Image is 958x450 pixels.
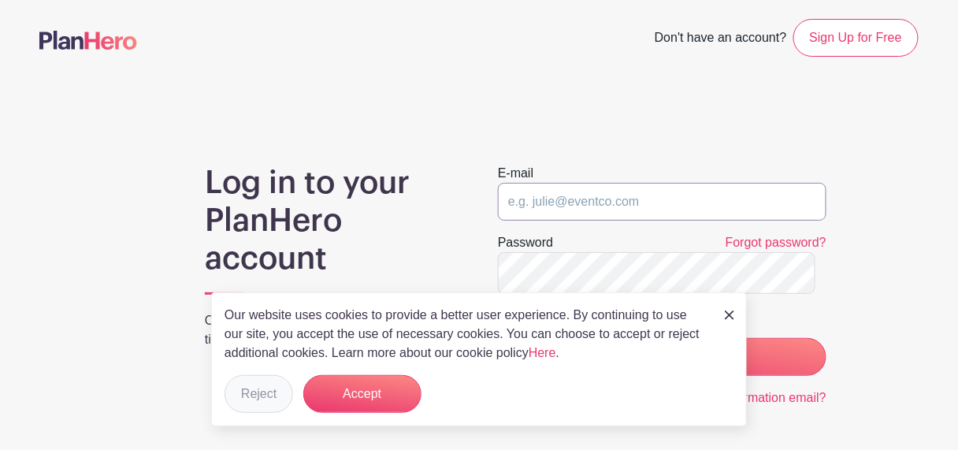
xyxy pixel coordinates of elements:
[205,311,460,349] p: Organize your group. Save yourself some time.
[498,233,553,252] label: Password
[225,306,708,363] p: Our website uses cookies to provide a better user experience. By continuing to use our site, you ...
[529,346,556,359] a: Here
[793,19,919,57] a: Sign Up for Free
[39,31,137,50] img: logo-507f7623f17ff9eddc593b1ce0a138ce2505c220e1c5a4e2b4648c50719b7d32.svg
[655,22,787,57] span: Don't have an account?
[725,311,734,320] img: close_button-5f87c8562297e5c2d7936805f587ecaba9071eb48480494691a3f1689db116b3.svg
[498,164,533,183] label: E-mail
[726,236,826,249] a: Forgot password?
[225,375,293,413] button: Reject
[303,375,421,413] button: Accept
[205,164,460,277] h1: Log in to your PlanHero account
[498,183,826,221] input: e.g. julie@eventco.com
